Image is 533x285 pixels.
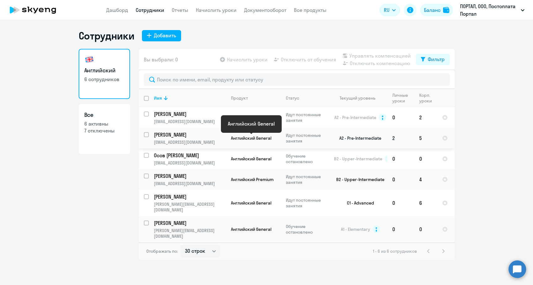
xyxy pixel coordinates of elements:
[387,190,414,216] td: 0
[373,248,417,254] span: 1 - 6 из 6 сотрудников
[416,54,450,65] button: Фильтр
[329,190,387,216] td: C1 - Advanced
[84,120,124,127] p: 6 активны
[154,193,225,200] p: [PERSON_NAME]
[334,95,387,101] div: Текущий уровень
[329,128,387,148] td: A2 - Pre-Intermediate
[286,224,329,235] p: Обучение остановлено
[244,7,286,13] a: Документооборот
[154,173,225,179] p: [PERSON_NAME]
[154,131,226,138] a: [PERSON_NAME]
[79,49,130,99] a: Английский6 сотрудников
[387,216,414,242] td: 0
[231,135,271,141] span: Английский General
[460,3,518,18] p: ПОРТАЛ, ООО, Постоплата Портал
[340,95,375,101] div: Текущий уровень
[286,95,329,101] div: Статус
[341,226,370,232] span: A1 - Elementary
[286,95,299,101] div: Статус
[414,190,437,216] td: 6
[231,95,248,101] div: Продукт
[392,92,414,104] div: Личные уроки
[231,95,280,101] div: Продукт
[84,66,124,75] h3: Английский
[231,177,274,182] span: Английский Premium
[294,7,327,13] a: Все продукты
[387,128,414,148] td: 2
[414,128,437,148] td: 5
[414,216,437,242] td: 0
[154,131,225,138] p: [PERSON_NAME]
[154,160,226,166] p: [EMAIL_ADDRESS][DOMAIN_NAME]
[387,148,414,169] td: 0
[420,4,453,16] button: Балансbalance
[384,6,389,14] span: RU
[144,73,450,86] input: Поиск по имени, email, продукту или статусу
[144,56,178,63] span: Вы выбрали: 0
[154,181,226,186] p: [EMAIL_ADDRESS][DOMAIN_NAME]
[136,7,164,13] a: Сотрудники
[334,115,376,120] span: A2 - Pre-Intermediate
[286,197,329,209] p: Идут постоянные занятия
[154,119,226,124] p: [EMAIL_ADDRESS][DOMAIN_NAME]
[443,7,449,13] img: balance
[154,111,225,117] p: [PERSON_NAME]
[414,107,437,128] td: 2
[231,200,271,206] span: Английский General
[154,201,226,213] p: [PERSON_NAME][EMAIL_ADDRESS][DOMAIN_NAME]
[146,248,178,254] span: Отображать по:
[387,107,414,128] td: 0
[84,127,124,134] p: 7 отключены
[457,3,528,18] button: ПОРТАЛ, ООО, Постоплата Портал
[154,228,226,239] p: [PERSON_NAME][EMAIL_ADDRESS][DOMAIN_NAME]
[154,95,226,101] div: Имя
[142,30,181,41] button: Добавить
[154,152,225,159] p: Осов [PERSON_NAME]
[424,6,441,14] div: Баланс
[231,115,271,120] span: Английский General
[286,153,329,164] p: Обучение остановлено
[84,111,124,119] h3: Все
[228,120,275,127] div: Английский General
[154,111,226,117] a: [PERSON_NAME]
[428,55,445,63] div: Фильтр
[196,7,237,13] a: Начислить уроки
[387,169,414,190] td: 0
[419,92,433,104] div: Корп. уроки
[414,169,437,190] td: 4
[84,76,124,83] p: 6 сотрудников
[172,7,188,13] a: Отчеты
[154,220,226,226] a: [PERSON_NAME]
[419,92,437,104] div: Корп. уроки
[79,104,130,154] a: Все6 активны7 отключены
[154,139,226,145] p: [EMAIL_ADDRESS][DOMAIN_NAME]
[106,7,128,13] a: Дашборд
[392,92,410,104] div: Личные уроки
[231,226,271,232] span: Английский General
[414,148,437,169] td: 0
[154,32,176,39] div: Добавить
[154,193,226,200] a: [PERSON_NAME]
[286,112,329,123] p: Идут постоянные занятия
[154,95,162,101] div: Имя
[154,152,226,159] a: Осов [PERSON_NAME]
[286,132,329,144] p: Идут постоянные занятия
[154,220,225,226] p: [PERSON_NAME]
[84,54,94,65] img: english
[334,156,382,162] span: B2 - Upper-Intermediate
[329,169,387,190] td: B2 - Upper-Intermediate
[79,29,134,42] h1: Сотрудники
[154,173,226,179] a: [PERSON_NAME]
[286,174,329,185] p: Идут постоянные занятия
[379,4,400,16] button: RU
[231,156,271,162] span: Английский General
